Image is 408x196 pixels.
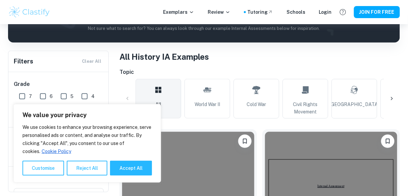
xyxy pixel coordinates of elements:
button: Reject All [67,161,107,176]
button: Help and Feedback [337,6,349,18]
span: [GEOGRAPHIC_DATA] [329,101,379,108]
span: 6 [50,93,53,100]
span: Civil Rights Movement [286,101,325,115]
h6: Grade [14,80,104,88]
button: Accept All [110,161,152,176]
h1: All History IA Examples [119,51,400,63]
a: Schools [287,8,305,16]
div: We value your privacy [13,104,161,183]
span: 4 [91,93,95,100]
span: 7 [29,93,32,100]
h6: Topic [119,68,400,76]
button: Customise [22,161,64,176]
span: World War II [195,101,220,108]
p: Exemplars [163,8,194,16]
h6: Filters [14,57,33,66]
p: We use cookies to enhance your browsing experience, serve personalised ads or content, and analys... [22,123,152,155]
span: 5 [70,93,73,100]
button: JOIN FOR FREE [354,6,400,18]
button: Please log in to bookmark exemplars [238,135,252,148]
span: All [155,101,161,108]
button: Please log in to bookmark exemplars [381,135,395,148]
p: We value your privacy [22,111,152,119]
a: Cookie Policy [41,148,71,154]
img: Clastify logo [8,5,51,19]
a: Tutoring [247,8,273,16]
p: Review [208,8,231,16]
span: Cold War [247,101,266,108]
a: Login [319,8,332,16]
p: Not sure what to search for? You can always look through our example Internal Assessments below f... [13,25,395,32]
